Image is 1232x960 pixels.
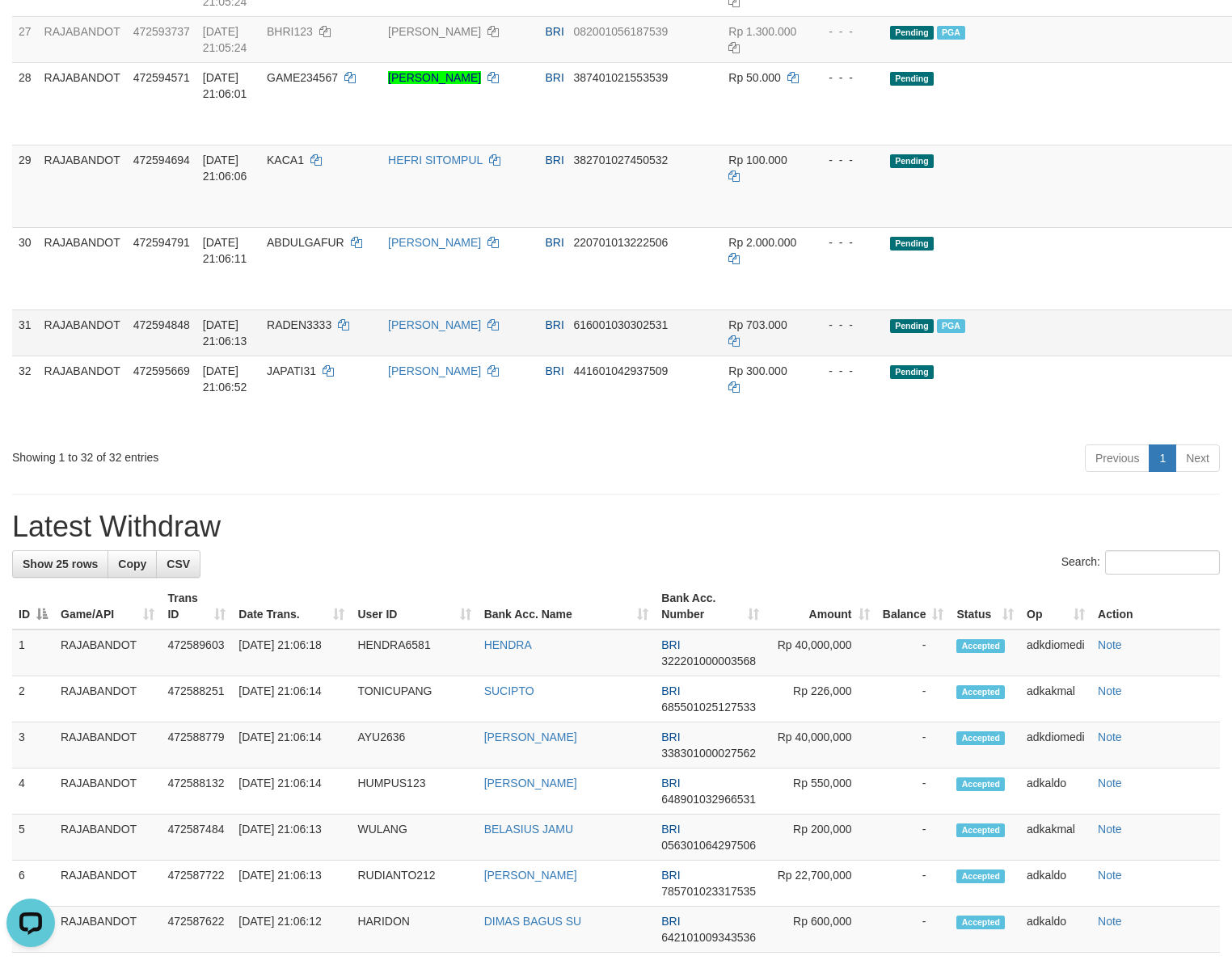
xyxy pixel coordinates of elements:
[661,747,756,760] span: Copy 338301000027562 to clipboard
[728,318,787,331] span: Rp 703.000
[661,655,756,667] span: Copy 322201000003568 to clipboard
[54,583,161,629] th: Game/API: activate to sort column ascending
[484,684,534,697] a: SUCIPTO
[267,364,316,377] span: JAPATI31
[816,234,877,251] div: - - -
[118,558,146,571] span: Copy
[484,823,573,836] a: BELASIUS JAMU
[351,815,477,861] td: WULANG
[766,629,876,676] td: Rp 40,000,000
[161,768,232,815] td: 472588132
[1098,777,1122,789] a: Note
[232,583,351,629] th: Date Trans.: activate to sort column ascending
[876,815,951,861] td: -
[108,550,157,578] a: Copy
[161,815,232,861] td: 472587484
[388,25,481,38] a: [PERSON_NAME]
[12,768,54,815] td: 4
[876,861,951,907] td: -
[267,25,313,38] span: BHRI123
[161,722,232,768] td: 472588779
[876,629,951,676] td: -
[12,443,501,465] div: Showing 1 to 32 of 32 entries
[573,236,668,249] span: Copy 220701013222506 to clipboard
[661,793,756,806] span: Copy 648901032966531 to clipboard
[766,815,876,861] td: Rp 200,000
[12,511,1220,543] h1: Latest Withdraw
[267,236,344,249] span: ABDULGAFUR
[950,583,1020,629] th: Status: activate to sort column ascending
[1020,629,1091,676] td: adkdiomedi
[1020,768,1091,815] td: adkaldo
[38,227,127,309] td: RAJABANDOT
[766,768,876,815] td: Rp 550,000
[937,319,965,333] span: PGA
[351,907,477,953] td: HARIDON
[1098,915,1122,928] a: Note
[956,823,1005,837] span: Accepted
[203,364,247,394] span: [DATE] 21:06:52
[545,154,563,166] span: BRI
[54,629,161,676] td: RAJABANDOT
[232,907,351,953] td: [DATE] 21:06:12
[133,236,190,249] span: 472594791
[267,318,331,331] span: RADEN3333
[12,16,38,62] td: 27
[388,364,481,377] a: [PERSON_NAME]
[661,885,756,898] span: Copy 785701023317535 to clipboard
[816,23,877,40] div: - - -
[816,69,877,86] div: - - -
[351,629,477,676] td: HENDRA6581
[890,319,934,333] span: Pending
[232,629,351,676] td: [DATE] 21:06:18
[484,869,577,882] a: [PERSON_NAME]
[1020,676,1091,722] td: adkakmal
[232,722,351,768] td: [DATE] 21:06:14
[890,237,934,251] span: Pending
[388,154,483,166] a: HEFRI SITOMPUL
[161,629,232,676] td: 472589603
[12,722,54,768] td: 3
[167,558,190,571] span: CSV
[573,364,668,377] span: Copy 441601042937509 to clipboard
[816,317,877,333] div: - - -
[133,318,190,331] span: 472594848
[661,777,680,789] span: BRI
[1175,444,1220,472] a: Next
[54,861,161,907] td: RAJABANDOT
[661,701,756,714] span: Copy 685501025127533 to clipboard
[890,154,934,168] span: Pending
[54,722,161,768] td: RAJABANDOT
[388,236,481,249] a: [PERSON_NAME]
[12,676,54,722] td: 2
[766,861,876,907] td: Rp 22,700,000
[12,62,38,145] td: 28
[1149,444,1176,472] a: 1
[156,550,200,578] a: CSV
[54,907,161,953] td: RAJABANDOT
[876,907,951,953] td: -
[890,365,934,379] span: Pending
[38,62,127,145] td: RAJABANDOT
[876,768,951,815] td: -
[956,731,1005,745] span: Accepted
[54,676,161,722] td: RAJABANDOT
[545,236,563,249] span: BRI
[573,71,668,84] span: Copy 387401021553539 to clipboard
[1098,638,1122,651] a: Note
[728,154,787,166] span: Rp 100.000
[816,363,877,379] div: - - -
[573,25,668,38] span: Copy 082001056187539 to clipboard
[484,731,577,743] a: [PERSON_NAME]
[1020,907,1091,953] td: adkaldo
[573,154,668,166] span: Copy 382701027450532 to clipboard
[38,309,127,356] td: RAJABANDOT
[161,861,232,907] td: 472587722
[1085,444,1150,472] a: Previous
[1098,731,1122,743] a: Note
[1105,550,1220,575] input: Search:
[203,236,247,265] span: [DATE] 21:06:11
[876,583,951,629] th: Balance: activate to sort column ascending
[545,364,563,377] span: BRI
[545,318,563,331] span: BRI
